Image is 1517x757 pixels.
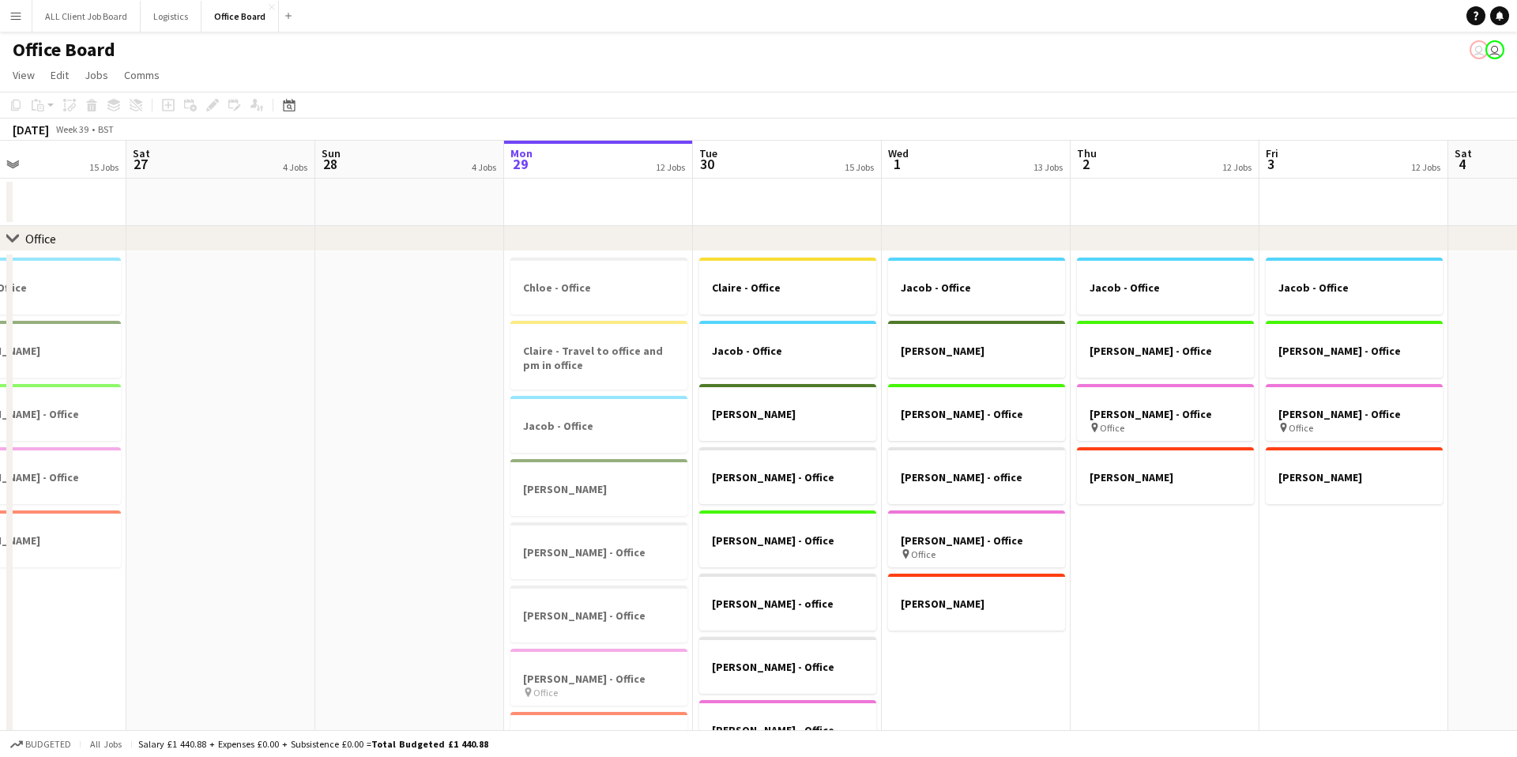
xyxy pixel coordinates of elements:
app-job-card: [PERSON_NAME] - Office Office [699,700,876,757]
div: 13 Jobs [1033,161,1063,173]
app-job-card: [PERSON_NAME] [1266,447,1443,504]
h3: [PERSON_NAME] [699,407,876,421]
h3: [PERSON_NAME] - Office [888,407,1065,421]
span: View [13,68,35,82]
h3: [PERSON_NAME] [888,344,1065,358]
span: Budgeted [25,739,71,750]
button: ALL Client Job Board [32,1,141,32]
h3: [PERSON_NAME] [1266,470,1443,484]
span: Wed [888,146,909,160]
h3: [PERSON_NAME] - Office [510,672,687,686]
app-job-card: [PERSON_NAME] - Office [888,384,1065,441]
h3: Claire - Office [699,281,876,295]
a: Edit [44,65,75,85]
app-job-card: [PERSON_NAME] - office [699,574,876,631]
app-job-card: Jacob - Office [510,396,687,453]
h3: [PERSON_NAME] - Office [1266,407,1443,421]
button: Office Board [201,1,279,32]
span: 29 [508,155,533,173]
a: Jobs [78,65,115,85]
h3: [PERSON_NAME] - Office [510,608,687,623]
app-job-card: [PERSON_NAME] [1077,447,1254,504]
app-job-card: Jacob - Office [1077,258,1254,314]
app-user-avatar: Mitchell Coulter [1470,40,1489,59]
div: 4 Jobs [472,161,496,173]
app-job-card: [PERSON_NAME] [888,321,1065,378]
h3: [PERSON_NAME] - Office [1077,407,1254,421]
h3: [PERSON_NAME] - Office [888,533,1065,548]
app-job-card: Chloe - Office [510,258,687,314]
span: 4 [1452,155,1472,173]
app-job-card: [PERSON_NAME] - Office Office [510,649,687,706]
div: [DATE] [13,122,49,137]
div: 12 Jobs [1222,161,1252,173]
h3: [PERSON_NAME] - office [699,597,876,611]
app-job-card: [PERSON_NAME] - office [888,447,1065,504]
span: 3 [1263,155,1278,173]
span: Week 39 [52,123,92,135]
app-job-card: [PERSON_NAME] [699,384,876,441]
button: Logistics [141,1,201,32]
span: Office [1100,422,1124,434]
div: Claire - Office [699,258,876,314]
div: 12 Jobs [1411,161,1440,173]
h3: Jacob - Office [1266,281,1443,295]
h3: [PERSON_NAME] - Office [1266,344,1443,358]
h3: [PERSON_NAME] - Office [699,660,876,674]
h3: [PERSON_NAME] - Office [699,470,876,484]
span: Thu [1077,146,1097,160]
h3: Jacob - Office [699,344,876,358]
span: 2 [1075,155,1097,173]
div: BST [98,123,114,135]
app-job-card: [PERSON_NAME] - Office [510,522,687,579]
app-job-card: [PERSON_NAME] - Office Office [1077,384,1254,441]
span: Mon [510,146,533,160]
app-job-card: [PERSON_NAME] - Office [699,637,876,694]
div: Salary £1 440.88 + Expenses £0.00 + Subsistence £0.00 = [138,738,488,750]
h3: [PERSON_NAME] [1077,470,1254,484]
app-job-card: [PERSON_NAME] - Office [510,586,687,642]
div: [PERSON_NAME] - Office [699,447,876,504]
h3: [PERSON_NAME] - Office [1077,344,1254,358]
app-job-card: [PERSON_NAME] - Office [1266,321,1443,378]
h3: [PERSON_NAME] [888,597,1065,611]
span: Jobs [85,68,108,82]
app-job-card: Jacob - Office [888,258,1065,314]
h3: Chloe - Office [510,281,687,295]
h3: [PERSON_NAME] - Office [699,533,876,548]
span: Tue [699,146,717,160]
h3: [PERSON_NAME] [510,482,687,496]
a: View [6,65,41,85]
div: Jacob - Office [1266,258,1443,314]
span: 27 [130,155,150,173]
span: Comms [124,68,160,82]
div: 4 Jobs [283,161,307,173]
button: Budgeted [8,736,73,753]
app-job-card: [PERSON_NAME] - Office [699,510,876,567]
app-job-card: [PERSON_NAME] - Office [1077,321,1254,378]
h3: Jacob - Office [510,419,687,433]
span: Office [1289,422,1313,434]
div: 12 Jobs [656,161,685,173]
app-job-card: [PERSON_NAME] - Office Office [1266,384,1443,441]
span: Office [911,548,935,560]
span: 28 [319,155,341,173]
app-job-card: Claire - Travel to office and pm in office [510,321,687,390]
a: Comms [118,65,166,85]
